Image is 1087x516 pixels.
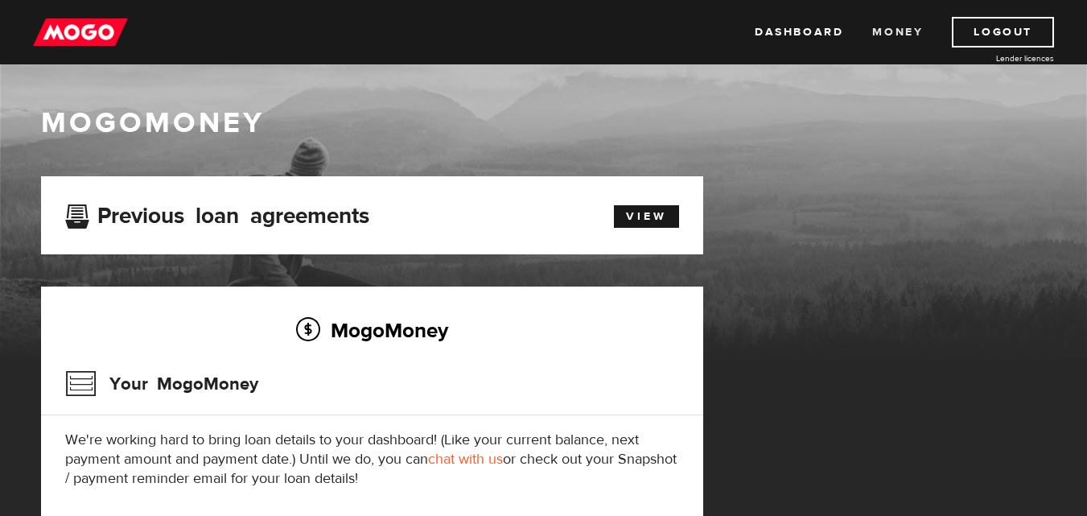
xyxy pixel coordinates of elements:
a: Money [872,17,923,47]
a: View [614,205,679,228]
h2: MogoMoney [65,313,679,347]
h3: Previous loan agreements [65,203,369,224]
a: chat with us [428,450,503,469]
a: Lender licences [933,52,1054,64]
a: Dashboard [755,17,843,47]
iframe: LiveChat chat widget [765,142,1087,516]
h3: Your MogoMoney [65,363,258,405]
a: Logout [952,17,1054,47]
h1: MogoMoney [41,106,1047,140]
img: mogo_logo-11ee424be714fa7cbb0f0f49df9e16ec.png [33,17,128,47]
p: We're working hard to bring loan details to your dashboard! (Like your current balance, next paym... [65,431,679,489]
